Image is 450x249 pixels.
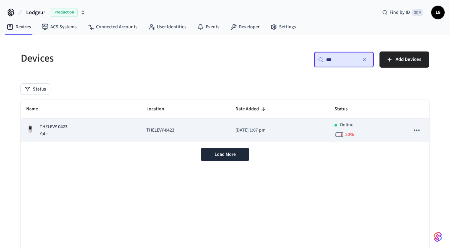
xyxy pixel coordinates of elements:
[390,9,410,16] span: Find by ID
[146,104,173,114] span: Location
[345,131,354,138] span: 20 %
[26,8,45,16] span: Lodgeur
[235,127,324,134] p: [DATE] 1:07 pm
[334,104,356,114] span: Status
[26,125,34,133] img: Yale Assure Touchscreen Wifi Smart Lock, Satin Nickel, Front
[432,6,444,19] span: LG
[36,21,82,33] a: ACS Systems
[40,131,67,137] p: Yale
[82,21,143,33] a: Connected Accounts
[21,100,429,142] table: sticky table
[396,55,421,64] span: Add Devices
[431,6,445,19] button: LG
[1,21,36,33] a: Devices
[225,21,265,33] a: Developer
[192,21,225,33] a: Events
[235,104,268,114] span: Date Added
[434,232,442,242] img: SeamLogoGradient.69752ec5.svg
[146,127,174,134] span: THELEVY-0423
[51,8,78,17] span: Production
[201,148,249,161] button: Load More
[412,9,423,16] span: ⌘ K
[40,123,67,131] p: THELEVY-0423
[21,84,50,95] button: Status
[377,6,429,19] div: Find by ID⌘ K
[265,21,301,33] a: Settings
[215,151,236,158] span: Load More
[340,121,353,129] p: Online
[21,51,221,65] h5: Devices
[26,104,47,114] span: Name
[143,21,192,33] a: User Identities
[379,51,429,68] button: Add Devices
